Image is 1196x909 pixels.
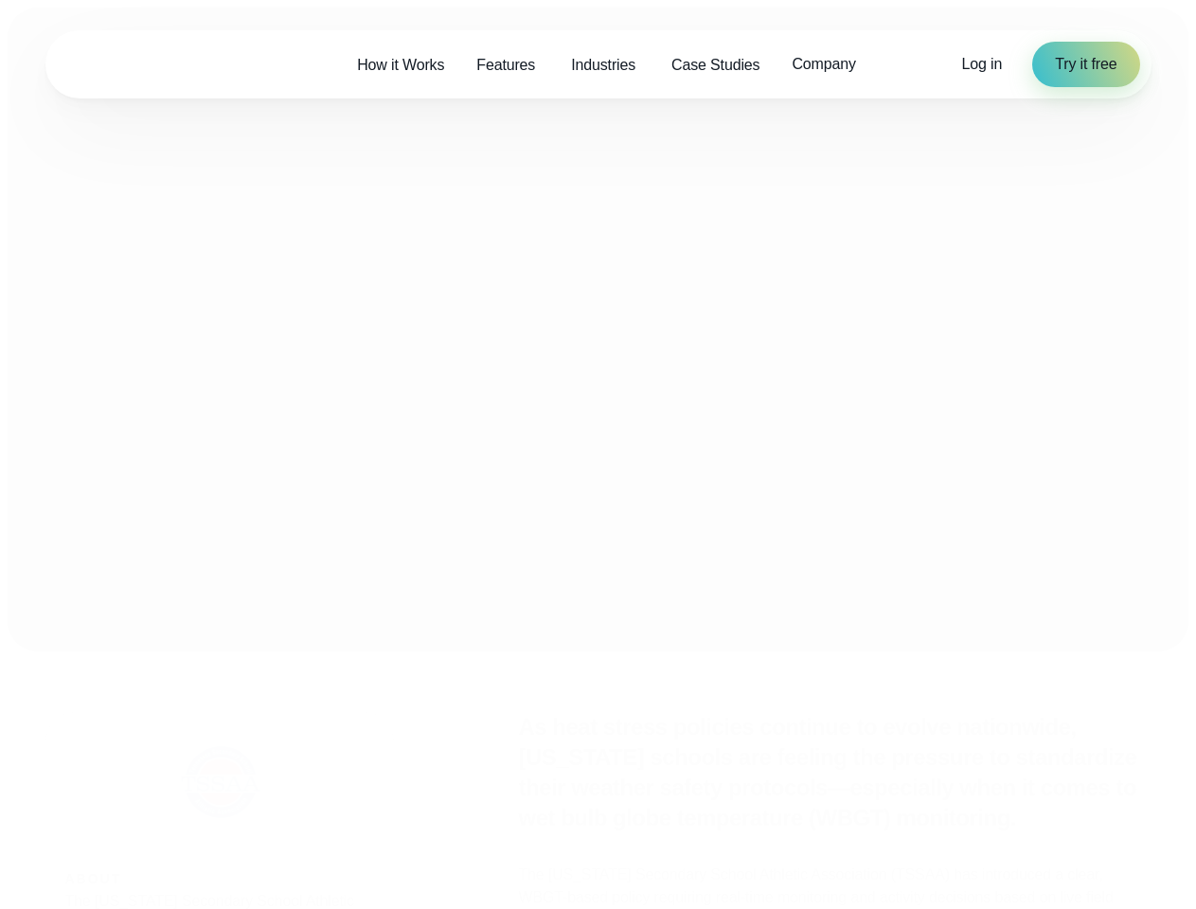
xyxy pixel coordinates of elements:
[476,54,535,77] span: Features
[1032,42,1139,87] a: Try it free
[792,53,855,76] span: Company
[962,56,1003,72] span: Log in
[962,53,1003,76] a: Log in
[671,54,759,77] span: Case Studies
[571,54,635,77] span: Industries
[1055,53,1116,76] span: Try it free
[341,45,460,84] a: How it Works
[655,45,776,84] a: Case Studies
[357,54,444,77] span: How it Works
